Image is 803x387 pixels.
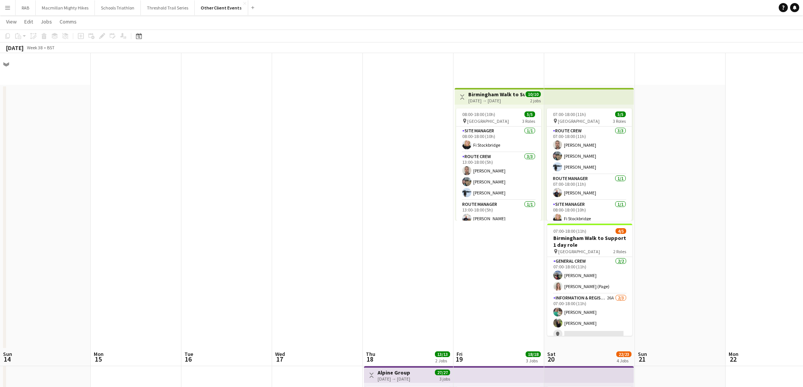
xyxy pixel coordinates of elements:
[3,17,20,27] a: View
[637,355,647,363] span: 21
[547,174,632,200] app-card-role: Route Manager1/107:00-18:00 (11h)[PERSON_NAME]
[522,118,535,124] span: 3 Roles
[526,351,541,357] span: 18/18
[638,351,647,357] span: Sun
[6,18,17,25] span: View
[274,355,285,363] span: 17
[93,355,104,363] span: 15
[366,351,375,357] span: Thu
[47,45,55,50] div: BST
[435,358,450,363] div: 2 Jobs
[558,249,600,254] span: [GEOGRAPHIC_DATA]
[526,358,540,363] div: 3 Jobs
[24,18,33,25] span: Edit
[36,0,95,15] button: Macmillan Mighty Hikes
[435,351,450,357] span: 13/13
[16,0,36,15] button: RAB
[547,200,632,226] app-card-role: Site Manager1/108:00-18:00 (10h)Fi Stockbridge
[468,91,525,98] h3: Birmingham Walk to Support 2 day role
[617,358,631,363] div: 4 Jobs
[616,228,626,234] span: 4/5
[25,45,44,50] span: Week 38
[547,108,632,221] app-job-card: 07:00-18:00 (11h)5/5 [GEOGRAPHIC_DATA]3 RolesRoute Crew3/307:00-18:00 (11h)[PERSON_NAME][PERSON_N...
[530,97,541,103] div: 2 jobs
[616,351,631,357] span: 22/23
[468,98,525,103] div: [DATE] → [DATE]
[457,351,463,357] span: Fri
[547,257,632,294] app-card-role: General Crew2/207:00-18:00 (11h)[PERSON_NAME][PERSON_NAME] (Page)
[38,17,55,27] a: Jobs
[524,111,535,117] span: 5/5
[435,370,450,375] span: 27/27
[195,0,248,15] button: Other Client Events
[3,351,12,357] span: Sun
[526,91,541,97] span: 10/10
[275,351,285,357] span: Wed
[21,17,36,27] a: Edit
[547,351,556,357] span: Sat
[558,118,600,124] span: [GEOGRAPHIC_DATA]
[547,294,632,342] app-card-role: Information & registration crew26A2/307:00-18:00 (11h)[PERSON_NAME][PERSON_NAME]
[57,17,80,27] a: Comms
[547,127,632,174] app-card-role: Route Crew3/307:00-18:00 (11h)[PERSON_NAME][PERSON_NAME][PERSON_NAME]
[547,224,632,336] app-job-card: 07:00-18:00 (11h)4/5Birmingham Walk to Support 1 day role [GEOGRAPHIC_DATA]2 RolesGeneral Crew2/2...
[456,200,541,226] app-card-role: Route Manager1/113:00-18:00 (5h)[PERSON_NAME]
[2,355,12,363] span: 14
[439,375,450,382] div: 3 jobs
[615,111,626,117] span: 5/5
[456,108,541,221] app-job-card: 08:00-18:00 (10h)5/5 [GEOGRAPHIC_DATA]3 RolesSite Manager1/108:00-18:00 (10h)Fi StockbridgeRoute ...
[547,235,632,248] h3: Birmingham Walk to Support 1 day role
[727,355,738,363] span: 22
[455,355,463,363] span: 19
[378,369,410,376] h3: Alpine Group
[95,0,141,15] button: Schools Triathlon
[6,44,24,52] div: [DATE]
[184,351,193,357] span: Tue
[365,355,375,363] span: 18
[462,111,495,117] span: 08:00-18:00 (10h)
[467,118,509,124] span: [GEOGRAPHIC_DATA]
[378,376,410,382] div: [DATE] → [DATE]
[456,152,541,200] app-card-role: Route Crew3/313:00-18:00 (5h)[PERSON_NAME][PERSON_NAME][PERSON_NAME]
[141,0,195,15] button: Threshold Trail Series
[546,355,556,363] span: 20
[183,355,193,363] span: 16
[456,127,541,152] app-card-role: Site Manager1/108:00-18:00 (10h)Fi Stockbridge
[613,118,626,124] span: 3 Roles
[553,111,586,117] span: 07:00-18:00 (11h)
[729,351,738,357] span: Mon
[613,249,626,254] span: 2 Roles
[41,18,52,25] span: Jobs
[553,228,586,234] span: 07:00-18:00 (11h)
[94,351,104,357] span: Mon
[60,18,77,25] span: Comms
